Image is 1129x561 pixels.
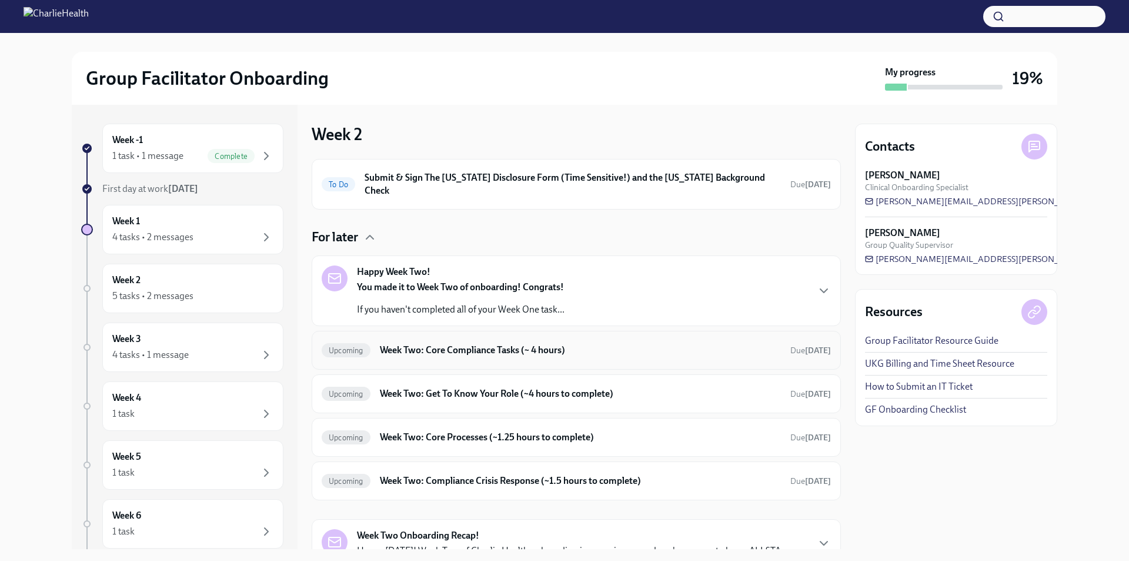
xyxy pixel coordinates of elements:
div: 4 tasks • 1 message [112,348,189,361]
a: UpcomingWeek Two: Core Processes (~1.25 hours to complete)Due[DATE] [322,428,831,447]
strong: Week Two Onboarding Recap! [357,529,479,542]
strong: [DATE] [805,433,831,443]
strong: [DATE] [168,183,198,194]
div: 1 task [112,525,135,538]
a: GF Onboarding Checklist [865,403,966,416]
a: Week 41 task [81,381,283,431]
strong: [PERSON_NAME] [865,169,940,182]
strong: You made it to Week Two of onboarding! Congrats! [357,281,564,293]
h6: Week Two: Core Processes (~1.25 hours to complete) [380,431,781,444]
strong: [PERSON_NAME] [865,227,940,240]
h4: Resources [865,303,923,321]
a: How to Submit an IT Ticket [865,380,973,393]
span: To Do [322,180,355,189]
div: 1 task [112,466,135,479]
strong: Happy Week Two! [357,265,430,278]
span: Upcoming [322,390,370,399]
h4: Contacts [865,138,915,155]
a: First day at work[DATE] [81,182,283,195]
span: Upcoming [322,433,370,442]
div: 1 task [112,407,135,420]
span: September 17th, 2025 10:00 [790,179,831,190]
img: CharlieHealth [24,7,89,26]
div: 1 task • 1 message [112,150,183,162]
span: September 22nd, 2025 10:00 [790,389,831,400]
h3: Week 2 [312,124,362,145]
strong: [DATE] [805,180,831,190]
a: To DoSubmit & Sign The [US_STATE] Disclosure Form (Time Sensitive!) and the [US_STATE] Background... [322,169,831,200]
a: UpcomingWeek Two: Get To Know Your Role (~4 hours to complete)Due[DATE] [322,384,831,403]
div: 4 tasks • 2 messages [112,231,193,244]
span: Upcoming [322,477,370,486]
span: Due [790,433,831,443]
span: Upcoming [322,346,370,355]
span: Complete [208,152,255,161]
a: Week -11 task • 1 messageComplete [81,124,283,173]
a: Week 25 tasks • 2 messages [81,264,283,313]
strong: My progress [885,66,936,79]
p: Happy [DATE]! Week Two of Charlie Health onboarding is wrapping up and you've proven to be an ALL... [357,545,788,557]
h3: 19% [1012,68,1043,89]
h6: Week 4 [112,391,141,404]
h6: Week 5 [112,450,141,463]
h6: Week 3 [112,333,141,346]
span: Group Quality Supervisor [865,240,953,251]
span: Due [790,389,831,399]
span: Due [790,180,831,190]
a: Week 34 tasks • 1 message [81,323,283,372]
span: September 22nd, 2025 10:00 [790,476,831,487]
h6: Week Two: Get To Know Your Role (~4 hours to complete) [380,387,781,400]
strong: [DATE] [805,476,831,486]
h6: Week 1 [112,215,140,228]
a: Week 61 task [81,499,283,549]
span: Due [790,476,831,486]
div: For later [312,228,841,246]
h6: Submit & Sign The [US_STATE] Disclosure Form (Time Sensitive!) and the [US_STATE] Background Check [365,171,781,197]
span: Due [790,346,831,356]
h6: Week Two: Core Compliance Tasks (~ 4 hours) [380,344,781,357]
strong: [DATE] [805,346,831,356]
a: Week 14 tasks • 2 messages [81,205,283,254]
h6: Week 6 [112,509,141,522]
span: September 22nd, 2025 10:00 [790,432,831,443]
h6: Week 2 [112,274,141,287]
div: 5 tasks • 2 messages [112,290,193,303]
p: If you haven't completed all of your Week One task... [357,303,564,316]
a: UpcomingWeek Two: Core Compliance Tasks (~ 4 hours)Due[DATE] [322,341,831,360]
a: UpcomingWeek Two: Compliance Crisis Response (~1.5 hours to complete)Due[DATE] [322,472,831,490]
span: September 22nd, 2025 10:00 [790,345,831,356]
strong: [DATE] [805,389,831,399]
h6: Week -1 [112,134,143,147]
span: Clinical Onboarding Specialist [865,182,968,193]
h2: Group Facilitator Onboarding [86,67,329,90]
span: First day at work [102,183,198,194]
h4: For later [312,228,358,246]
a: Group Facilitator Resource Guide [865,334,998,347]
a: Week 51 task [81,440,283,490]
h6: Week Two: Compliance Crisis Response (~1.5 hours to complete) [380,474,781,487]
a: UKG Billing and Time Sheet Resource [865,357,1014,370]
